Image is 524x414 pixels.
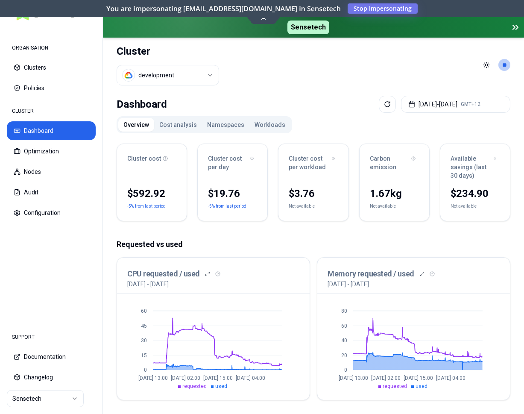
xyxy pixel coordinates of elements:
tspan: 15 [141,352,147,358]
div: development [138,71,174,79]
div: $234.90 [451,187,500,200]
div: $592.92 [127,187,176,200]
tspan: [DATE] 02:00 [171,375,200,381]
h3: CPU requested / used [127,268,200,280]
tspan: 80 [341,308,347,314]
div: Cluster cost per day [208,154,257,171]
button: Overview [118,118,154,132]
span: used [215,383,227,389]
tspan: 0 [344,367,347,373]
tspan: 20 [341,352,347,358]
button: Namespaces [202,118,249,132]
div: Not available [370,202,396,211]
tspan: 60 [141,308,147,314]
button: Configuration [7,203,96,222]
button: Optimization [7,142,96,161]
div: ORGANISATION [7,39,96,56]
div: Dashboard [117,96,167,113]
p: -5% from last period [127,202,166,211]
tspan: [DATE] 15:00 [404,375,433,381]
span: requested [383,383,407,389]
button: Documentation [7,347,96,366]
button: Changelog [7,368,96,387]
button: Policies [7,79,96,97]
h3: Memory requested / used [328,268,414,280]
button: Nodes [7,162,96,181]
p: [DATE] - [DATE] [328,280,369,288]
div: Not available [289,202,315,211]
div: 1.67 kg [370,187,419,200]
button: Audit [7,183,96,202]
tspan: [DATE] 04:00 [236,375,265,381]
span: requested [182,383,207,389]
div: Available savings (last 30 days) [451,154,500,180]
tspan: 30 [141,338,147,344]
button: Cost analysis [154,118,202,132]
tspan: 45 [141,323,147,329]
button: Select a value [117,65,219,85]
tspan: [DATE] 15:00 [203,375,233,381]
p: -5% from last period [208,202,246,211]
h1: Cluster [117,44,219,58]
tspan: 60 [341,323,347,329]
img: gcp [124,71,133,79]
p: Requested vs used [117,238,510,250]
p: [DATE] - [DATE] [127,280,169,288]
span: used [416,383,427,389]
div: $19.76 [208,187,257,200]
tspan: 40 [341,338,347,344]
button: Dashboard [7,121,96,140]
div: Cluster cost [127,154,176,163]
div: Carbon emission [370,154,419,171]
span: Sensetech [287,21,329,34]
tspan: [DATE] 04:00 [436,375,465,381]
div: SUPPORT [7,329,96,346]
span: GMT+12 [461,101,480,108]
div: CLUSTER [7,103,96,120]
tspan: [DATE] 02:00 [371,375,401,381]
div: Cluster cost per workload [289,154,338,171]
div: Not available [451,202,477,211]
button: [DATE]-[DATE]GMT+12 [401,96,510,113]
button: Workloads [249,118,290,132]
tspan: [DATE] 13:00 [339,375,368,381]
div: $3.76 [289,187,338,200]
tspan: [DATE] 13:00 [138,375,168,381]
button: Clusters [7,58,96,77]
tspan: 0 [144,367,147,373]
